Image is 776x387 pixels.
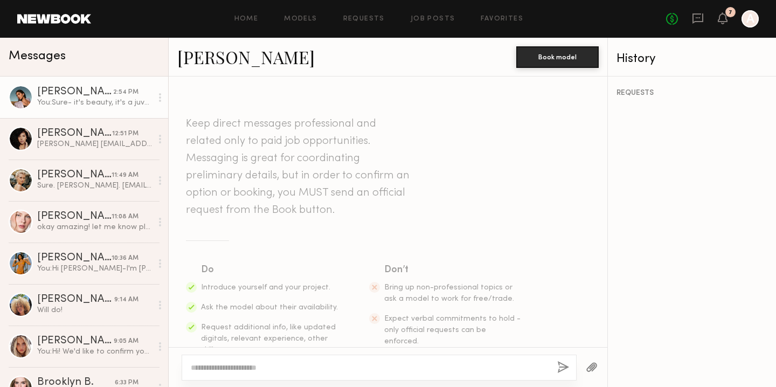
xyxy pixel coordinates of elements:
[516,52,599,61] a: Book model
[114,295,138,305] div: 9:14 AM
[234,16,259,23] a: Home
[742,10,759,27] a: A
[37,211,112,222] div: [PERSON_NAME]
[201,304,338,311] span: Ask the model about their availability.
[616,53,767,65] div: History
[37,181,152,191] div: Sure. [PERSON_NAME]. [EMAIL_ADDRESS][DOMAIN_NAME]
[729,10,732,16] div: 7
[37,294,114,305] div: [PERSON_NAME]
[384,262,522,278] div: Don’t
[37,98,152,108] div: You: Sure- it's beauty, it's a juvederm competitor - we will not be doing any injections though
[481,16,523,23] a: Favorites
[201,262,339,278] div: Do
[186,115,412,219] header: Keep direct messages professional and related only to paid job opportunities. Messaging is great ...
[37,222,152,232] div: okay amazing! let me know please 🫶🏼🫶🏼
[37,139,152,149] div: [PERSON_NAME] [EMAIL_ADDRESS][DOMAIN_NAME]
[201,284,330,291] span: Introduce yourself and your project.
[284,16,317,23] a: Models
[37,253,112,264] div: [PERSON_NAME]
[384,284,514,302] span: Bring up non-professional topics or ask a model to work for free/trade.
[384,315,521,345] span: Expect verbal commitments to hold - only official requests can be enforced.
[37,128,112,139] div: [PERSON_NAME]
[112,253,138,264] div: 10:36 AM
[37,336,114,347] div: [PERSON_NAME]
[37,170,112,181] div: [PERSON_NAME]
[616,89,767,97] div: REQUESTS
[112,170,138,181] div: 11:49 AM
[201,324,336,354] span: Request additional info, like updated digitals, relevant experience, other skills, etc.
[112,212,138,222] div: 11:08 AM
[37,264,152,274] div: You: Hi [PERSON_NAME]-I'm [PERSON_NAME] and I'm a producer for a digital marketing agency. We hav...
[411,16,455,23] a: Job Posts
[113,87,138,98] div: 2:54 PM
[112,129,138,139] div: 12:51 PM
[516,46,599,68] button: Book model
[343,16,385,23] a: Requests
[37,347,152,357] div: You: Hi! We'd like to confirm you for 9/22 for 8.5 hours at $900 rate. Can you let me know if you...
[37,305,152,315] div: Will do!
[37,87,113,98] div: [PERSON_NAME]
[177,45,315,68] a: [PERSON_NAME]
[114,336,138,347] div: 9:05 AM
[9,50,66,63] span: Messages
